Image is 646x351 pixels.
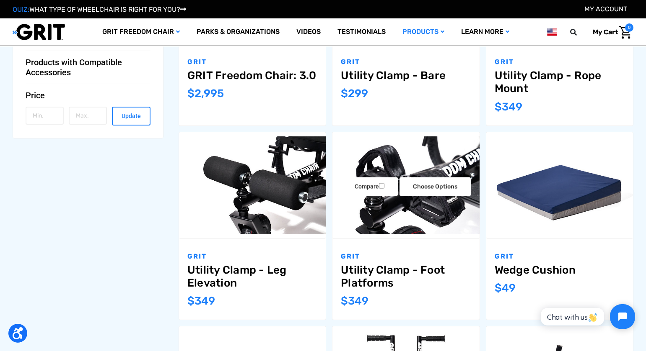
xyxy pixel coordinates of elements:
[26,90,150,100] button: Price
[486,136,633,234] img: GRIT Wedge Cushion: foam wheelchair cushion for positioning and comfort shown in 18/"20 width wit...
[341,251,471,261] p: GRIT
[625,23,633,32] span: 0
[341,295,368,307] span: $349
[574,23,586,41] input: Search
[187,295,215,307] span: $349
[341,69,471,82] a: Utility Clamp - Bare,$299.00
[69,107,107,125] input: Max.
[179,132,326,238] a: Utility Clamp - Leg Elevation,$349.00
[13,5,186,13] a: QUIZ:WHAT TYPE OF WHEELCHAIR IS RIGHT FOR YOU?
[187,264,317,290] a: Utility Clamp - Leg Elevation,$349.00
[400,177,471,196] a: Choose Options
[179,136,326,234] img: Utility Clamp - Leg Elevation
[13,23,65,41] img: GRIT All-Terrain Wheelchair and Mobility Equipment
[26,57,150,77] button: Products with Compatible Accessories
[495,251,625,261] p: GRIT
[187,251,317,261] p: GRIT
[341,57,471,67] p: GRIT
[486,132,633,238] a: Wedge Cushion,$49.00
[495,100,522,113] span: $349
[13,5,29,13] span: QUIZ:
[94,18,188,46] a: GRIT Freedom Chair
[379,183,384,188] input: Compare
[187,87,224,100] span: $2,995
[112,107,150,126] button: Update
[619,26,631,39] img: Cart
[187,57,317,67] p: GRIT
[26,90,45,100] span: Price
[187,69,317,82] a: GRIT Freedom Chair: 3.0,$2,995.00
[495,282,516,295] span: $49
[593,28,618,36] span: My Cart
[394,18,453,46] a: Products
[547,27,557,37] img: us.png
[332,136,479,234] img: Utility Clamp - Foot Platforms
[453,18,518,46] a: Learn More
[26,57,144,77] span: Products with Compatible Accessories
[341,177,398,196] label: Compare
[341,264,471,290] a: Utility Clamp - Foot Platforms,$349.00
[495,57,625,67] p: GRIT
[26,107,64,125] input: Min.
[329,18,394,46] a: Testimonials
[495,264,625,277] a: Wedge Cushion,$49.00
[495,69,625,95] a: Utility Clamp - Rope Mount,$349.00
[188,18,288,46] a: Parks & Organizations
[332,132,479,238] a: Utility Clamp - Foot Platforms,$349.00
[532,297,642,336] iframe: Tidio Chat
[586,23,633,41] a: Cart with 0 items
[584,5,627,13] a: Account
[341,87,368,100] span: $299
[288,18,329,46] a: Videos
